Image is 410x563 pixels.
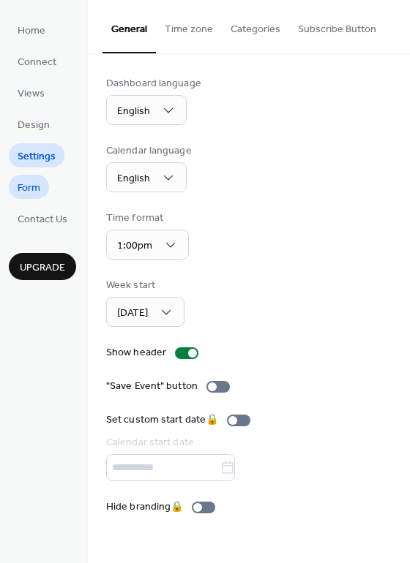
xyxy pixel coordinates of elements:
[18,86,45,102] span: Views
[117,303,148,323] span: [DATE]
[106,278,182,293] div: Week start
[18,212,67,227] span: Contact Us
[9,49,65,73] a: Connect
[18,118,50,133] span: Design
[18,23,45,39] span: Home
[9,143,64,167] a: Settings
[9,80,53,105] a: Views
[18,149,56,165] span: Settings
[18,181,40,196] span: Form
[117,169,150,189] span: English
[18,55,56,70] span: Connect
[9,175,49,199] a: Form
[9,206,76,230] a: Contact Us
[106,211,186,226] div: Time format
[106,76,201,91] div: Dashboard language
[106,143,192,159] div: Calendar language
[117,236,152,256] span: 1:00pm
[9,112,59,136] a: Design
[117,102,150,121] span: English
[9,18,54,42] a: Home
[20,260,65,276] span: Upgrade
[9,253,76,280] button: Upgrade
[106,345,166,360] div: Show header
[106,379,198,394] div: "Save Event" button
